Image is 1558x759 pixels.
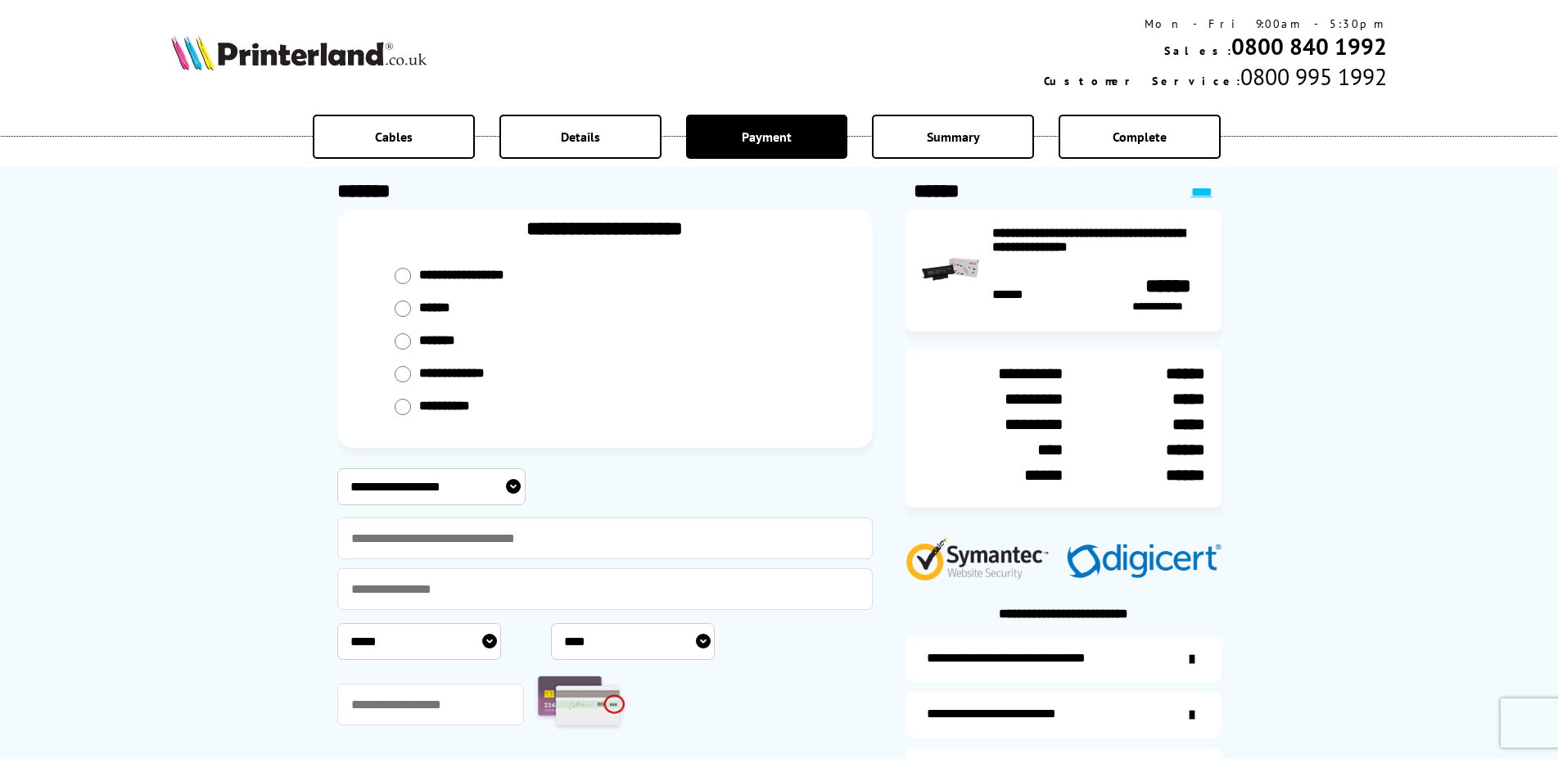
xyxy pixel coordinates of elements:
span: Summary [927,129,980,145]
img: Printerland Logo [171,34,427,70]
div: Mon - Fri 9:00am - 5:30pm [1044,16,1387,31]
a: additional-ink [905,636,1222,682]
span: Complete [1113,129,1167,145]
span: Payment [742,129,792,145]
span: Customer Service: [1044,74,1240,88]
span: Sales: [1164,43,1231,58]
span: Details [561,129,600,145]
span: 0800 995 1992 [1240,61,1387,92]
a: items-arrive [905,692,1222,738]
span: Cables [375,129,413,145]
a: 0800 840 1992 [1231,31,1387,61]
